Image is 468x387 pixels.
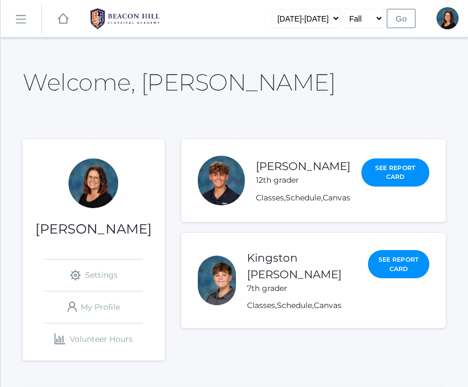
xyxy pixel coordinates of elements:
[198,156,245,205] div: Solomon Balli
[277,300,312,310] a: Schedule
[361,158,429,187] a: See Report Card
[23,70,335,95] h2: Welcome, [PERSON_NAME]
[286,193,321,203] a: Schedule
[314,300,341,310] a: Canvas
[23,222,165,236] h1: [PERSON_NAME]
[198,256,236,305] div: Kingston Balli
[437,7,459,29] div: Emily Balli
[247,283,357,294] div: 7th grader
[256,174,350,186] div: 12th grader
[247,300,429,311] div: , ,
[256,193,284,203] a: Classes
[256,192,429,204] div: , ,
[368,250,429,278] a: See Report Card
[45,259,143,291] a: Settings
[247,251,341,281] a: Kingston [PERSON_NAME]
[256,160,350,173] a: [PERSON_NAME]
[387,9,416,28] input: Go
[69,158,118,208] div: Emily Balli
[83,5,166,33] img: 1_BHCALogos-05.png
[45,291,143,323] a: My Profile
[323,193,350,203] a: Canvas
[247,300,275,310] a: Classes
[45,324,143,355] a: Volunteer Hours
